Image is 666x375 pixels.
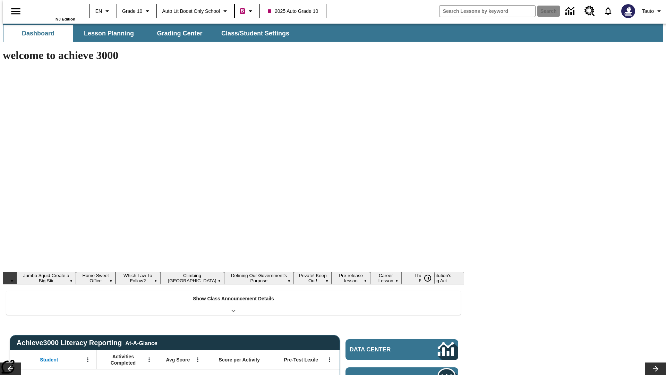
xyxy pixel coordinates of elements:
button: Grade: Grade 10, Select a grade [119,5,154,17]
img: Avatar [621,4,635,18]
div: Home [30,2,75,21]
button: Select a new avatar [617,2,639,20]
button: Slide 4 Climbing Mount Tai [160,272,224,284]
a: Resource Center, Will open in new tab [580,2,599,20]
span: Tauto [642,8,654,15]
button: Open Menu [83,355,93,365]
a: Home [30,3,75,17]
span: Lesson Planning [84,30,134,37]
button: Slide 8 Career Lesson [370,272,401,284]
p: Show Class Announcement Details [193,295,274,302]
button: School: Auto Lit Boost only School, Select your school [159,5,232,17]
button: Boost Class color is violet red. Change class color [237,5,257,17]
span: Activities Completed [100,353,146,366]
button: Slide 1 Jumbo Squid Create a Big Stir [17,272,76,284]
button: Slide 3 Which Law To Follow? [116,272,161,284]
button: Slide 5 Defining Our Government's Purpose [224,272,294,284]
button: Grading Center [145,25,214,42]
span: Achieve3000 Literacy Reporting [17,339,157,347]
div: At-A-Glance [125,339,157,347]
div: SubNavbar [3,25,296,42]
span: B [241,7,244,15]
a: Data Center [345,339,458,360]
span: Pre-Test Lexile [284,357,318,363]
button: Slide 6 Private! Keep Out! [294,272,332,284]
span: 2025 Auto Grade 10 [268,8,318,15]
span: Grade 10 [122,8,142,15]
input: search field [439,6,535,17]
button: Open side menu [6,1,26,22]
button: Slide 9 The Constitution's Balancing Act [401,272,464,284]
a: Notifications [599,2,617,20]
span: Class/Student Settings [221,30,289,37]
button: Pause [421,272,435,284]
button: Profile/Settings [639,5,666,17]
span: NJ Edition [55,17,75,21]
span: EN [95,8,102,15]
span: Dashboard [22,30,54,37]
button: Lesson carousel, Next [645,362,666,375]
div: SubNavbar [3,24,663,42]
button: Dashboard [3,25,73,42]
button: Lesson Planning [74,25,144,42]
span: Auto Lit Boost only School [162,8,220,15]
h1: welcome to achieve 3000 [3,49,464,62]
span: Score per Activity [219,357,260,363]
button: Class/Student Settings [216,25,295,42]
span: Grading Center [157,30,202,37]
div: Show Class Announcement Details [6,291,461,315]
div: Pause [421,272,442,284]
a: Data Center [561,2,580,21]
button: Open Menu [193,355,203,365]
button: Open Menu [324,355,335,365]
span: Avg Score [166,357,190,363]
button: Slide 7 Pre-release lesson [332,272,370,284]
button: Slide 2 Home Sweet Office [76,272,116,284]
button: Open Menu [144,355,154,365]
span: Data Center [350,346,415,353]
span: Student [40,357,58,363]
button: Language: EN, Select a language [92,5,114,17]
